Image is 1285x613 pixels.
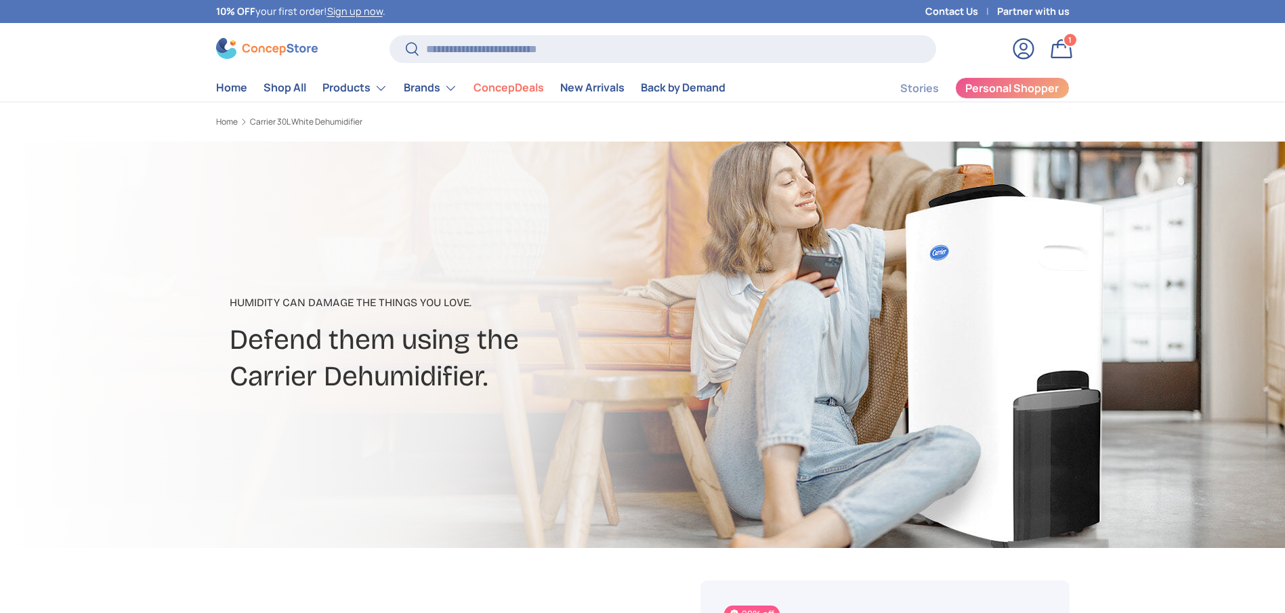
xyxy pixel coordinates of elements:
[264,75,306,101] a: Shop All
[868,75,1070,102] nav: Secondary
[327,5,383,18] a: Sign up now
[560,75,625,101] a: New Arrivals
[473,75,544,101] a: ConcepDeals
[396,75,465,102] summary: Brands
[230,322,750,395] h2: Defend them using the Carrier Dehumidifier.
[641,75,725,101] a: Back by Demand
[230,295,750,311] p: Humidity can damage the things you love.
[216,118,238,126] a: Home
[322,75,387,102] a: Products
[216,4,385,19] p: your first order! .
[900,75,939,102] a: Stories
[997,4,1070,19] a: Partner with us
[965,83,1059,93] span: Personal Shopper
[250,118,362,126] a: Carrier 30L White Dehumidifier
[216,116,669,128] nav: Breadcrumbs
[216,38,318,59] img: ConcepStore
[216,75,725,102] nav: Primary
[314,75,396,102] summary: Products
[216,5,255,18] strong: 10% OFF
[955,77,1070,99] a: Personal Shopper
[216,75,247,101] a: Home
[925,4,997,19] a: Contact Us
[1068,35,1072,45] span: 1
[404,75,457,102] a: Brands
